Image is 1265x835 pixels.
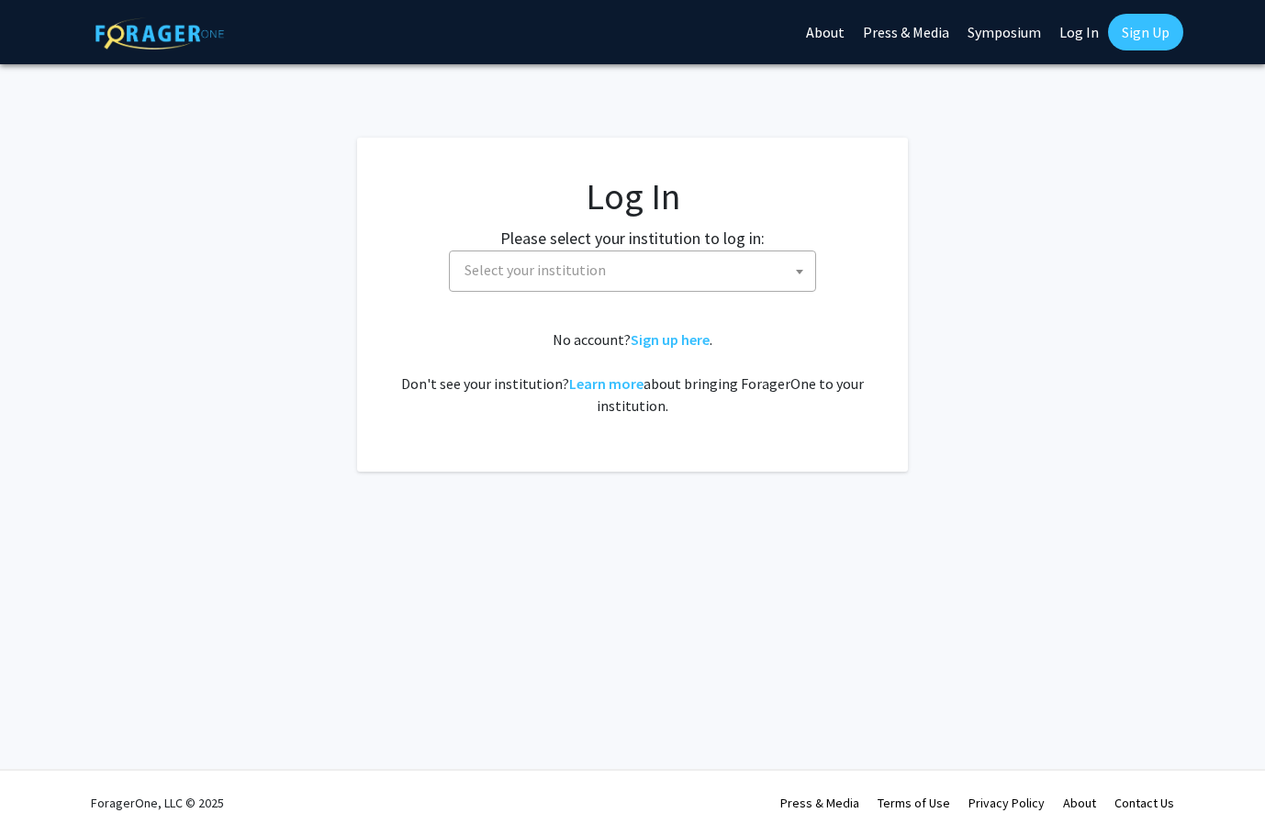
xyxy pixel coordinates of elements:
[1114,795,1174,811] a: Contact Us
[631,330,710,349] a: Sign up here
[780,795,859,811] a: Press & Media
[394,328,871,417] div: No account? . Don't see your institution? about bringing ForagerOne to your institution.
[394,174,871,218] h1: Log In
[91,771,224,835] div: ForagerOne, LLC © 2025
[465,261,606,279] span: Select your institution
[968,795,1045,811] a: Privacy Policy
[878,795,950,811] a: Terms of Use
[569,374,644,393] a: Learn more about bringing ForagerOne to your institution
[500,226,765,250] label: Please select your institution to log in:
[457,251,815,289] span: Select your institution
[95,17,224,50] img: ForagerOne Logo
[1108,14,1183,50] a: Sign Up
[449,250,816,292] span: Select your institution
[1063,795,1096,811] a: About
